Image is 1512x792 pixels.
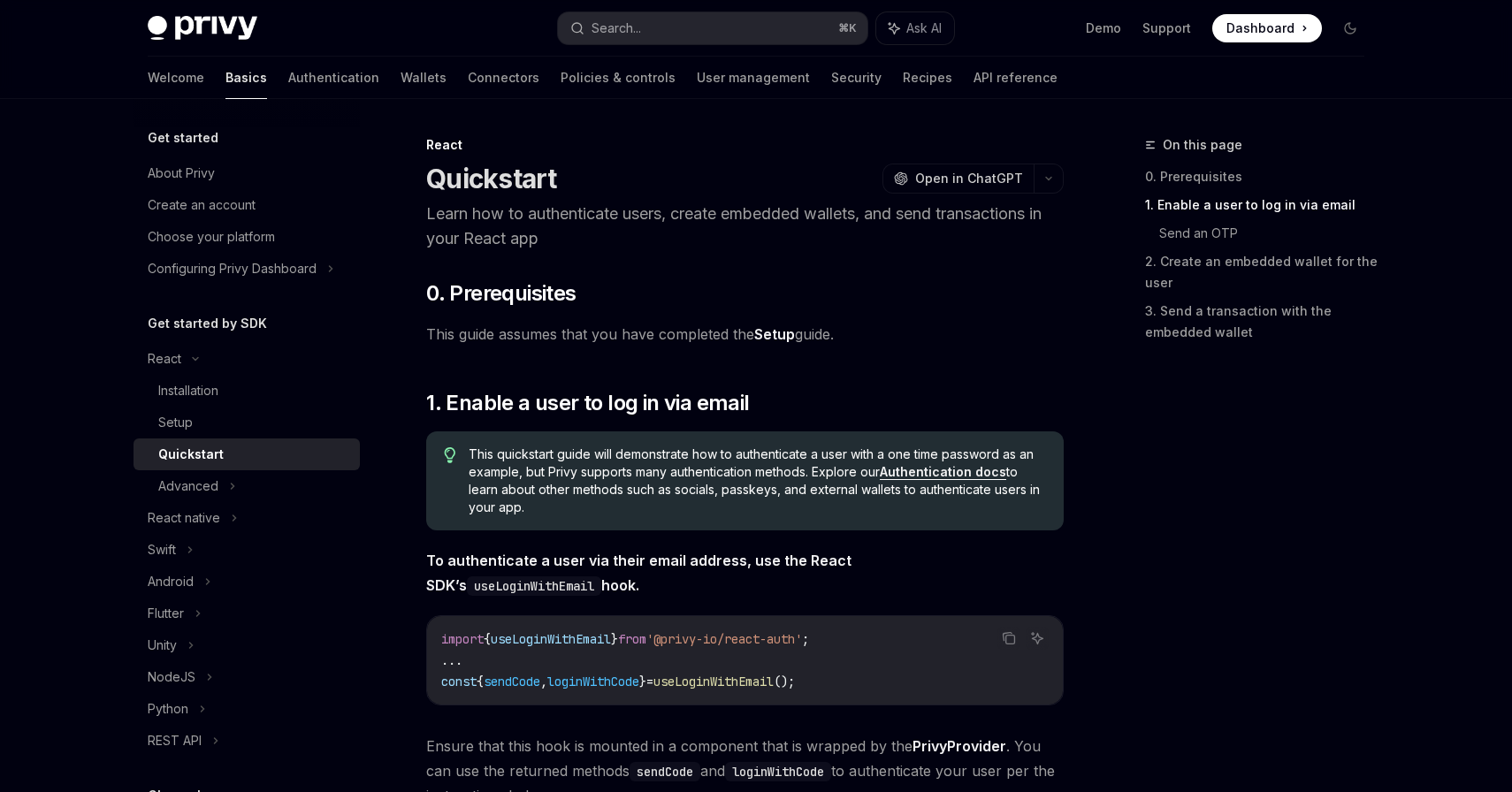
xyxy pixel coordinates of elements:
[148,163,215,184] div: About Privy
[148,16,257,41] img: dark logo
[148,226,275,247] div: Choose your platform
[148,258,317,279] div: Configuring Privy Dashboard
[148,730,202,751] div: REST API
[1336,14,1364,42] button: Toggle dark mode
[441,652,462,668] span: ...
[148,57,204,99] a: Welcome
[1226,19,1294,37] span: Dashboard
[1145,163,1378,191] a: 0. Prerequisites
[913,737,1006,756] a: PrivyProvider
[1212,14,1322,42] a: Dashboard
[646,631,802,647] span: '@privy-io/react-auth'
[831,57,882,99] a: Security
[158,412,193,433] div: Setup
[148,666,195,688] div: NodeJS
[697,57,810,99] a: User management
[876,12,954,44] button: Ask AI
[426,552,851,594] strong: To authenticate a user via their email address, use the React SDK’s hook.
[134,407,360,438] a: Setup
[441,674,477,689] span: const
[158,380,218,401] div: Installation
[561,57,676,99] a: Policies & controls
[426,136,1064,154] div: React
[484,631,491,647] span: {
[469,445,1046,516] span: This quickstart guide will demonstrate how to authenticate a user with a one time password as an ...
[838,21,857,35] span: ⌘ K
[974,57,1058,99] a: API reference
[148,635,177,656] div: Unity
[540,674,547,689] span: ,
[547,674,639,689] span: loginWithCode
[148,313,267,334] h5: Get started by SDK
[225,57,267,99] a: Basics
[653,674,774,689] span: useLoginWithEmail
[467,576,601,596] code: useLoginWithEmail
[558,12,867,44] button: Search...⌘K
[148,539,176,560] div: Swift
[134,157,360,189] a: About Privy
[725,762,831,781] code: loginWithCode
[158,444,224,465] div: Quickstart
[148,603,184,624] div: Flutter
[880,464,1006,480] a: Authentication docs
[148,698,188,720] div: Python
[1026,627,1049,650] button: Ask AI
[134,221,360,253] a: Choose your platform
[611,631,618,647] span: }
[148,194,256,216] div: Create an account
[630,762,700,781] code: sendCode
[426,202,1064,251] p: Learn how to authenticate users, create embedded wallets, and send transactions in your React app
[134,375,360,407] a: Installation
[148,127,218,148] h5: Get started
[158,476,218,497] div: Advanced
[802,631,809,647] span: ;
[1163,134,1242,156] span: On this page
[426,279,576,308] span: 0. Prerequisites
[491,631,611,647] span: useLoginWithEmail
[618,631,646,647] span: from
[484,674,540,689] span: sendCode
[468,57,539,99] a: Connectors
[148,348,181,369] div: React
[1145,297,1378,346] a: 3. Send a transaction with the embedded wallet
[915,170,1023,187] span: Open in ChatGPT
[1145,191,1378,219] a: 1. Enable a user to log in via email
[426,389,749,417] span: 1. Enable a user to log in via email
[134,438,360,470] a: Quickstart
[646,674,653,689] span: =
[774,674,795,689] span: ();
[1142,19,1191,37] a: Support
[906,19,942,37] span: Ask AI
[426,322,1064,346] span: This guide assumes that you have completed the guide.
[754,325,795,344] a: Setup
[997,627,1020,650] button: Copy the contents from the code block
[639,674,646,689] span: }
[288,57,379,99] a: Authentication
[477,674,484,689] span: {
[882,164,1034,194] button: Open in ChatGPT
[592,18,641,39] div: Search...
[903,57,952,99] a: Recipes
[426,163,557,194] h1: Quickstart
[1086,19,1121,37] a: Demo
[441,631,484,647] span: import
[1145,247,1378,297] a: 2. Create an embedded wallet for the user
[148,507,220,529] div: React native
[401,57,447,99] a: Wallets
[134,189,360,221] a: Create an account
[444,447,456,463] svg: Tip
[148,571,194,592] div: Android
[1159,219,1378,247] a: Send an OTP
